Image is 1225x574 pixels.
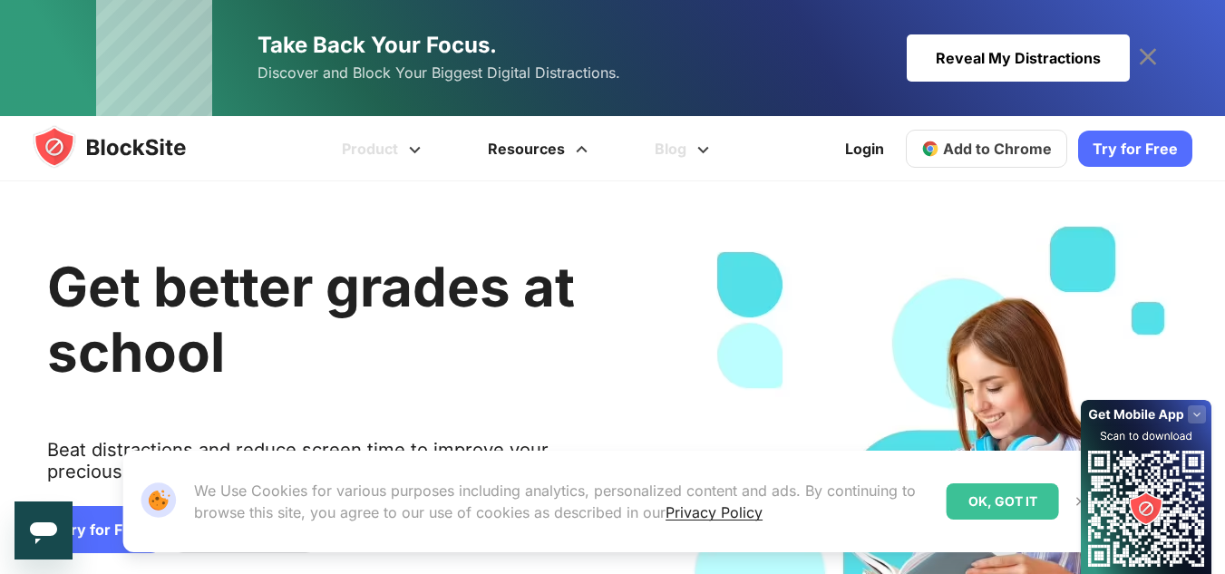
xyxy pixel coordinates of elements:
[907,34,1130,82] div: Reveal My Distractions
[258,32,497,58] span: Take Back Your Focus.
[947,483,1059,520] div: OK, GOT IT
[921,140,939,158] img: chrome-icon.svg
[624,116,745,181] a: Blog
[666,503,763,521] a: Privacy Policy
[15,501,73,559] iframe: Button to launch messaging window
[1069,490,1093,513] button: Close
[457,116,624,181] a: Resources
[1078,131,1192,167] a: Try for Free
[1074,494,1088,509] img: Close
[834,127,895,170] a: Login
[47,254,626,384] h2: Get better grades at school
[194,480,932,523] p: We Use Cookies for various purposes including analytics, personalized content and ads. By continu...
[47,439,626,497] text: Beat distractions and reduce screen time to improve your precious studying time
[33,125,221,169] img: blocksite-icon.5d769676.svg
[311,116,457,181] a: Product
[258,60,620,86] span: Discover and Block Your Biggest Digital Distractions.
[943,140,1052,158] span: Add to Chrome
[906,130,1067,168] a: Add to Chrome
